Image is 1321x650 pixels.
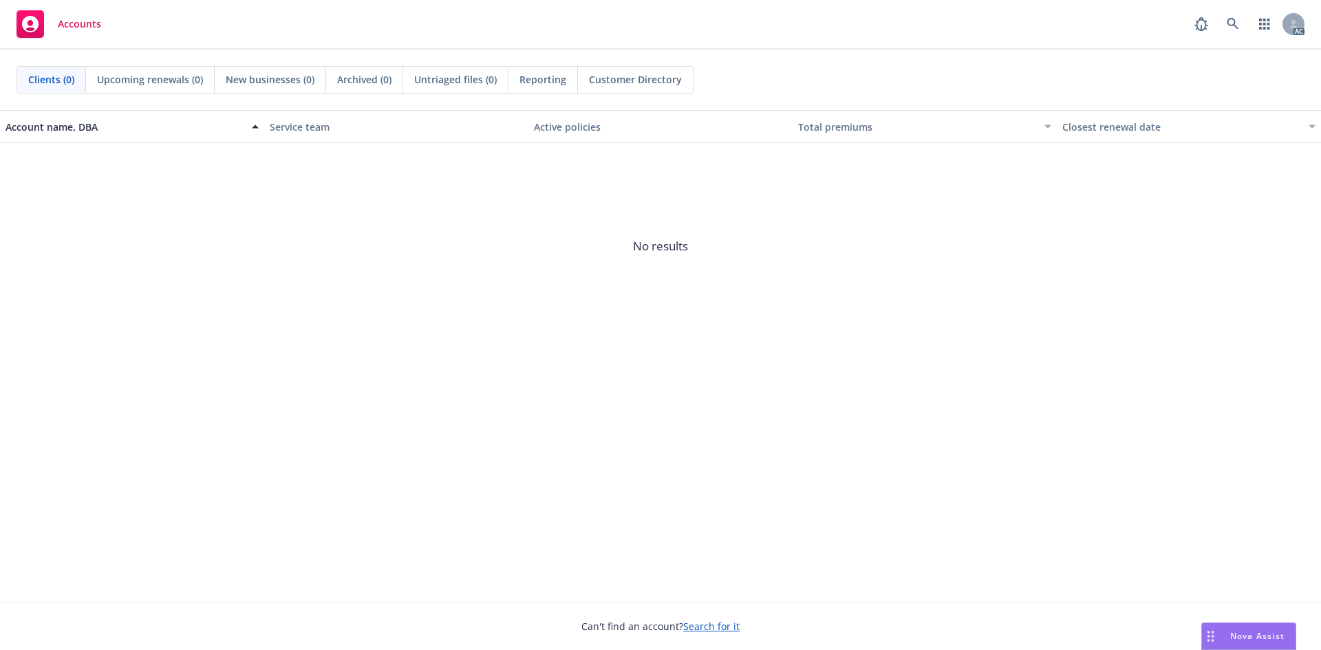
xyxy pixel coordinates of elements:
div: Account name, DBA [6,120,244,134]
button: Total premiums [793,110,1057,143]
a: Accounts [11,5,107,43]
div: Active policies [534,120,787,134]
button: Active policies [528,110,793,143]
button: Service team [264,110,528,143]
span: New businesses (0) [226,72,314,87]
div: Service team [270,120,523,134]
span: Accounts [58,19,101,30]
span: Nova Assist [1230,630,1285,642]
span: Can't find an account? [581,619,740,633]
a: Search [1219,10,1247,38]
div: Total premiums [798,120,1036,134]
a: Report a Bug [1188,10,1215,38]
span: Customer Directory [589,72,682,87]
span: Reporting [519,72,566,87]
a: Search for it [683,620,740,633]
button: Closest renewal date [1057,110,1321,143]
div: Drag to move [1202,623,1219,649]
a: Switch app [1251,10,1278,38]
span: Archived (0) [337,72,391,87]
span: Upcoming renewals (0) [97,72,203,87]
div: Closest renewal date [1062,120,1300,134]
button: Nova Assist [1201,622,1296,650]
span: Clients (0) [28,72,74,87]
span: Untriaged files (0) [414,72,497,87]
